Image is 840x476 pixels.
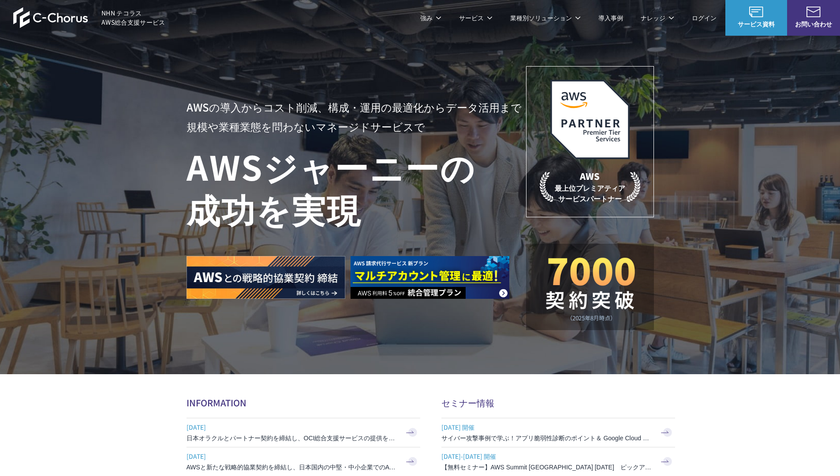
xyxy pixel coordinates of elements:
img: AWSとの戦略的協業契約 締結 [187,256,345,299]
a: [DATE] 開催 サイバー攻撃事例で学ぶ！アプリ脆弱性診断のポイント＆ Google Cloud セキュリティ対策 [441,418,675,447]
a: [DATE] 日本オラクルとパートナー契約を締結し、OCI総合支援サービスの提供を開始 [187,418,420,447]
a: [DATE]-[DATE] 開催 【無料セミナー】AWS Summit [GEOGRAPHIC_DATA] [DATE] ピックアップセッション [441,447,675,476]
span: NHN テコラス AWS総合支援サービス [101,8,165,27]
img: AWSプレミアティアサービスパートナー [550,80,630,159]
span: [DATE]-[DATE] 開催 [441,450,653,463]
img: AWS請求代行サービス 統合管理プラン [351,256,509,299]
h2: セミナー情報 [441,396,675,409]
span: お問い合わせ [787,19,840,29]
span: [DATE] 開催 [441,420,653,434]
a: AWS総合支援サービス C-Chorus NHN テコラスAWS総合支援サービス [13,7,165,28]
a: ログイン [692,13,717,22]
span: [DATE] [187,420,398,434]
h3: 日本オラクルとパートナー契約を締結し、OCI総合支援サービスの提供を開始 [187,434,398,443]
p: AWSの導入からコスト削減、 構成・運用の最適化からデータ活用まで 規模や業種業態を問わない マネージドサービスで [187,97,526,136]
p: ナレッジ [641,13,674,22]
em: AWS [580,170,600,182]
h2: INFORMATION [187,396,420,409]
p: サービス [459,13,493,22]
p: 業種別ソリューション [510,13,581,22]
p: 強み [420,13,441,22]
img: お問い合わせ [806,7,821,17]
a: 導入事例 [598,13,623,22]
a: [DATE] AWSと新たな戦略的協業契約を締結し、日本国内の中堅・中小企業でのAWS活用を加速 [187,447,420,476]
h3: サイバー攻撃事例で学ぶ！アプリ脆弱性診断のポイント＆ Google Cloud セキュリティ対策 [441,434,653,443]
img: 契約件数 [544,257,636,321]
h1: AWS ジャーニーの 成功を実現 [187,145,526,230]
h3: 【無料セミナー】AWS Summit [GEOGRAPHIC_DATA] [DATE] ピックアップセッション [441,463,653,472]
img: AWS総合支援サービス C-Chorus サービス資料 [749,7,763,17]
span: サービス資料 [725,19,787,29]
p: 最上位プレミアティア サービスパートナー [540,170,640,204]
h3: AWSと新たな戦略的協業契約を締結し、日本国内の中堅・中小企業でのAWS活用を加速 [187,463,398,472]
span: [DATE] [187,450,398,463]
